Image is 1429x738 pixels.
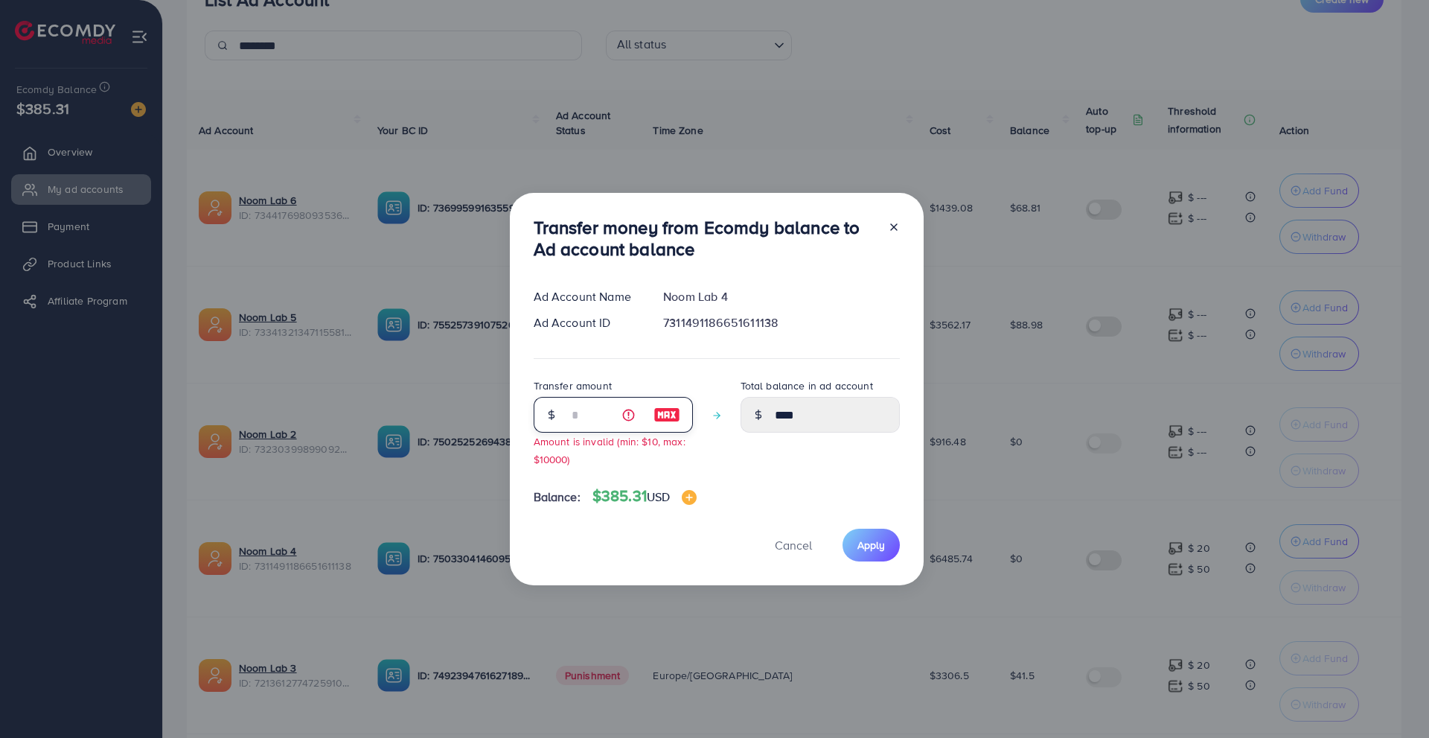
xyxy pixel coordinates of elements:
label: Transfer amount [534,378,612,393]
button: Cancel [756,529,831,561]
div: Ad Account ID [522,314,652,331]
small: Amount is invalid (min: $10, max: $10000) [534,434,685,465]
h3: Transfer money from Ecomdy balance to Ad account balance [534,217,876,260]
label: Total balance in ad account [741,378,873,393]
img: image [653,406,680,424]
div: 7311491186651611138 [651,314,911,331]
div: Ad Account Name [522,288,652,305]
h4: $385.31 [592,487,697,506]
button: Apply [843,529,900,561]
iframe: Chat [1366,671,1418,727]
span: Balance: [534,489,581,506]
span: USD [647,489,670,505]
img: image [682,490,697,505]
div: Noom Lab 4 [651,288,911,305]
span: Apply [857,538,885,553]
span: Cancel [775,537,812,553]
